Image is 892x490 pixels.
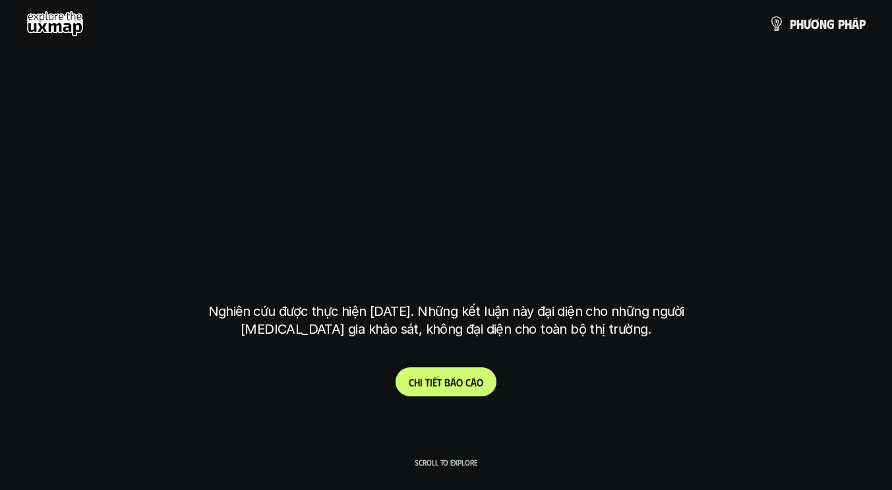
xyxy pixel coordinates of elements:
[811,16,819,31] span: ơ
[211,218,681,274] h1: tại [GEOGRAPHIC_DATA]
[401,82,501,97] h6: Kết quả nghiên cứu
[414,376,420,388] span: h
[437,376,442,388] span: t
[199,303,694,338] p: Nghiên cứu được thực hiện [DATE]. Những kết luận này đại diện cho những người [MEDICAL_DATA] gia ...
[432,376,437,388] span: ế
[819,16,827,31] span: n
[415,458,477,467] p: Scroll to explore
[838,16,845,31] span: p
[425,376,430,388] span: t
[804,16,811,31] span: ư
[827,16,835,31] span: g
[465,376,471,388] span: c
[396,367,496,396] a: Chitiếtbáocáo
[450,376,456,388] span: á
[430,376,432,388] span: i
[444,376,450,388] span: b
[206,114,687,169] h1: phạm vi công việc của
[852,16,859,31] span: á
[796,16,804,31] span: h
[769,11,866,37] a: phươngpháp
[420,376,423,388] span: i
[456,376,463,388] span: o
[790,16,796,31] span: p
[477,376,483,388] span: o
[471,376,477,388] span: á
[845,16,852,31] span: h
[409,376,414,388] span: C
[859,16,866,31] span: p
